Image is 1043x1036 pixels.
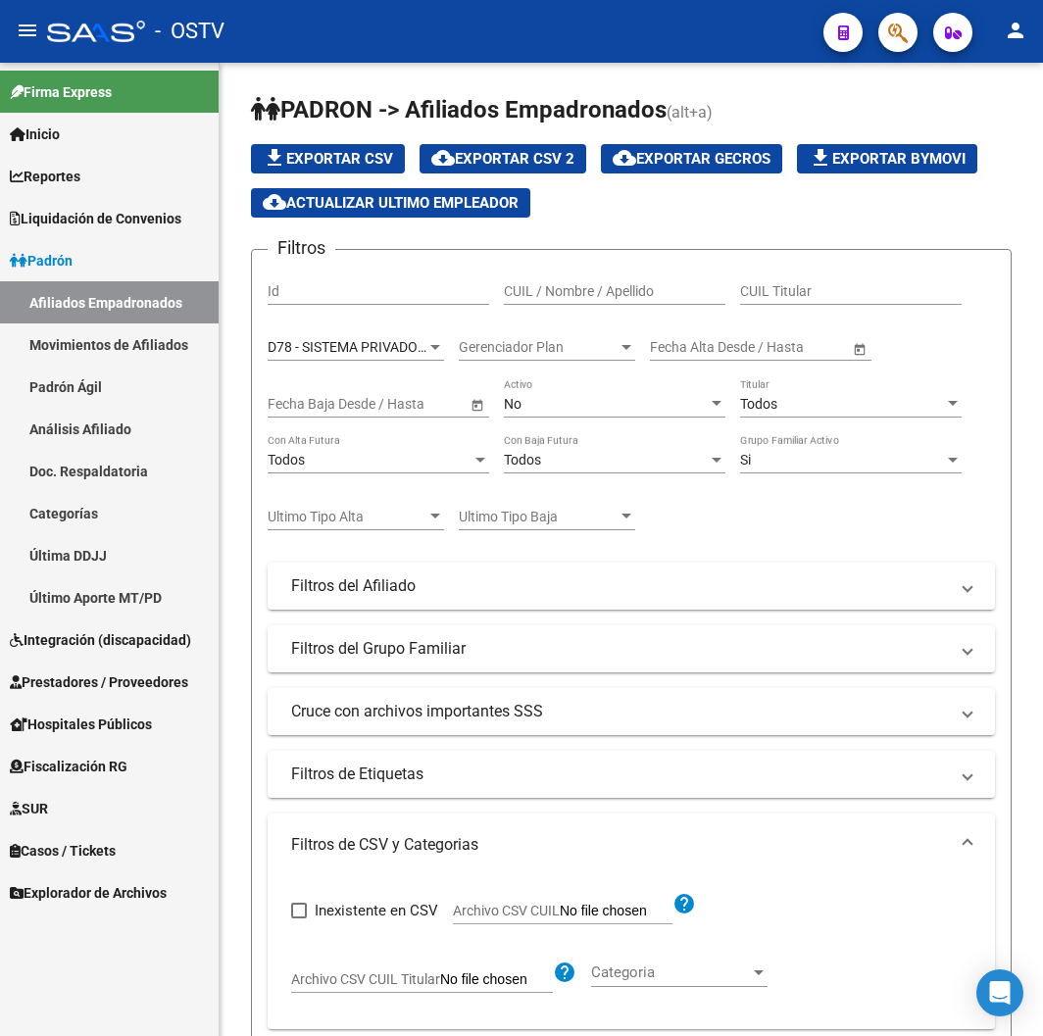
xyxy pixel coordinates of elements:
span: Fiscalización RG [10,756,127,777]
mat-icon: person [1004,19,1027,42]
span: SUR [10,798,48,819]
span: - OSTV [155,10,224,53]
mat-panel-title: Filtros de Etiquetas [291,764,948,785]
input: Archivo CSV CUIL Titular [440,971,553,989]
span: Hospitales Públicos [10,714,152,735]
mat-icon: menu [16,19,39,42]
span: Todos [268,452,305,468]
mat-expansion-panel-header: Filtros del Afiliado [268,563,995,610]
span: Inexistente en CSV [315,899,438,922]
input: Archivo CSV CUIL [560,903,672,920]
mat-icon: help [672,892,696,915]
input: Fecha inicio [650,339,721,356]
input: Fecha fin [738,339,834,356]
button: Open calendar [849,338,869,359]
span: Gerenciador Plan [459,339,618,356]
mat-panel-title: Cruce con archivos importantes SSS [291,701,948,722]
mat-icon: cloud_download [263,190,286,214]
mat-icon: file_download [809,146,832,170]
span: Exportar GECROS [613,150,770,168]
div: Open Intercom Messenger [976,969,1023,1016]
input: Fecha fin [356,396,452,413]
span: Explorador de Archivos [10,882,167,904]
button: Open calendar [467,394,487,415]
mat-expansion-panel-header: Cruce con archivos importantes SSS [268,688,995,735]
span: Ultimo Tipo Baja [459,509,618,525]
span: Exportar CSV [263,150,393,168]
button: Exportar CSV 2 [420,144,586,173]
span: Prestadores / Proveedores [10,671,188,693]
button: Actualizar ultimo Empleador [251,188,530,218]
span: Todos [504,452,541,468]
h3: Filtros [268,234,335,262]
span: Reportes [10,166,80,187]
span: Categoria [591,963,750,981]
span: Padrón [10,250,73,271]
span: Integración (discapacidad) [10,629,191,651]
mat-panel-title: Filtros de CSV y Categorias [291,834,948,856]
span: D78 - SISTEMA PRIVADO DE SALUD S.A (MUTUAL) [268,339,572,355]
span: Archivo CSV CUIL [453,903,560,918]
span: Exportar CSV 2 [431,150,574,168]
mat-expansion-panel-header: Filtros de CSV y Categorias [268,814,995,876]
span: Todos [740,396,777,412]
span: Inicio [10,123,60,145]
mat-icon: cloud_download [613,146,636,170]
span: Ultimo Tipo Alta [268,509,426,525]
span: Firma Express [10,81,112,103]
span: Actualizar ultimo Empleador [263,194,519,212]
mat-expansion-panel-header: Filtros del Grupo Familiar [268,625,995,672]
button: Exportar Bymovi [797,144,977,173]
mat-icon: cloud_download [431,146,455,170]
div: Filtros de CSV y Categorias [268,876,995,1029]
span: Archivo CSV CUIL Titular [291,971,440,987]
input: Fecha inicio [268,396,339,413]
span: (alt+a) [667,103,713,122]
span: PADRON -> Afiliados Empadronados [251,96,667,123]
mat-panel-title: Filtros del Grupo Familiar [291,638,948,660]
mat-icon: help [553,961,576,984]
span: Exportar Bymovi [809,150,966,168]
mat-panel-title: Filtros del Afiliado [291,575,948,597]
mat-icon: file_download [263,146,286,170]
span: No [504,396,521,412]
mat-expansion-panel-header: Filtros de Etiquetas [268,751,995,798]
span: Si [740,452,751,468]
button: Exportar CSV [251,144,405,173]
button: Exportar GECROS [601,144,782,173]
span: Casos / Tickets [10,840,116,862]
span: Liquidación de Convenios [10,208,181,229]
